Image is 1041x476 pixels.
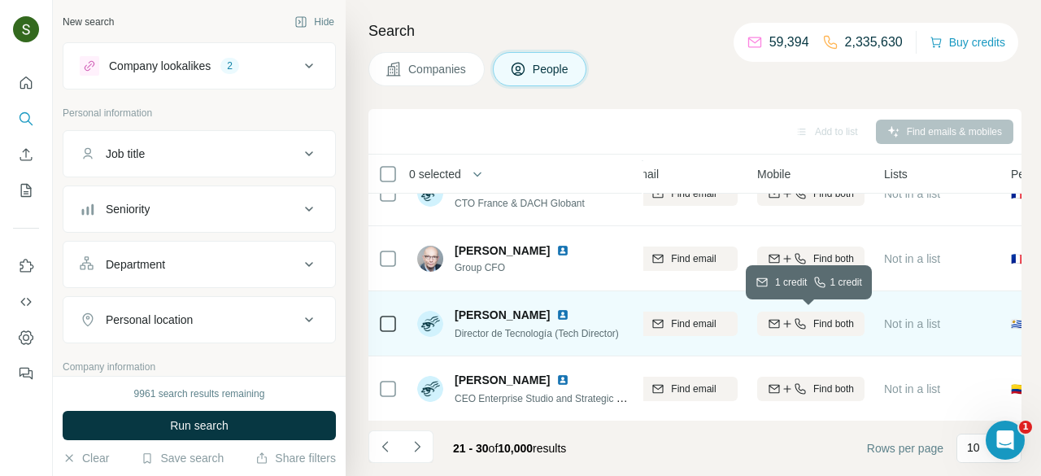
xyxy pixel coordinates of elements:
[417,246,443,272] img: Avatar
[13,68,39,98] button: Quick start
[106,201,150,217] div: Seniority
[986,421,1025,460] iframe: Intercom live chat
[813,251,854,266] span: Find both
[455,198,585,209] span: CTO France & DACH Globant
[141,450,224,466] button: Save search
[671,382,716,396] span: Find email
[556,373,569,386] img: LinkedIn logo
[255,450,336,466] button: Share filters
[368,20,1021,42] h4: Search
[489,442,499,455] span: of
[170,417,229,434] span: Run search
[106,312,193,328] div: Personal location
[930,31,1005,54] button: Buy credits
[63,15,114,29] div: New search
[63,411,336,440] button: Run search
[13,16,39,42] img: Avatar
[63,46,335,85] button: Company lookalikes2
[671,251,716,266] span: Find email
[630,312,738,336] button: Find email
[884,252,940,265] span: Not in a list
[13,176,39,205] button: My lists
[630,377,738,401] button: Find email
[409,166,461,182] span: 0 selected
[630,166,659,182] span: Email
[283,10,346,34] button: Hide
[106,146,145,162] div: Job title
[1011,381,1025,397] span: 🇨🇴
[455,372,550,388] span: [PERSON_NAME]
[498,442,533,455] span: 10,000
[408,61,468,77] span: Companies
[757,166,791,182] span: Mobile
[630,247,738,271] button: Find email
[556,244,569,257] img: LinkedIn logo
[220,59,239,73] div: 2
[1011,316,1025,332] span: 🇺🇾
[813,382,854,396] span: Find both
[417,311,443,337] img: Avatar
[13,359,39,388] button: Feedback
[533,61,570,77] span: People
[401,430,433,463] button: Navigate to next page
[63,245,335,284] button: Department
[455,307,550,323] span: [PERSON_NAME]
[13,323,39,352] button: Dashboard
[453,442,489,455] span: 21 - 30
[134,386,265,401] div: 9961 search results remaining
[455,260,576,275] span: Group CFO
[417,376,443,402] img: Avatar
[967,439,980,456] p: 10
[106,256,165,273] div: Department
[884,317,940,330] span: Not in a list
[884,166,908,182] span: Lists
[13,104,39,133] button: Search
[63,134,335,173] button: Job title
[453,442,566,455] span: results
[1011,251,1025,267] span: 🇫🇷
[455,328,619,339] span: Director de Tecnología (Tech Director)
[63,450,109,466] button: Clear
[1019,421,1032,434] span: 1
[884,382,940,395] span: Not in a list
[455,242,550,259] span: [PERSON_NAME]
[884,187,940,200] span: Not in a list
[13,140,39,169] button: Enrich CSV
[13,251,39,281] button: Use Surfe on LinkedIn
[813,317,854,331] span: Find both
[757,312,865,336] button: Find both
[757,247,865,271] button: Find both
[757,377,865,401] button: Find both
[63,360,336,374] p: Company information
[63,190,335,229] button: Seniority
[63,106,336,120] p: Personal information
[671,317,716,331] span: Find email
[769,33,809,52] p: 59,394
[845,33,903,52] p: 2,335,630
[867,440,943,456] span: Rows per page
[556,308,569,321] img: LinkedIn logo
[13,287,39,317] button: Use Surfe API
[455,391,671,404] span: CEO Enterprise Studio and Strategic Partnerships
[63,300,335,339] button: Personal location
[109,58,211,74] div: Company lookalikes
[368,430,401,463] button: Navigate to previous page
